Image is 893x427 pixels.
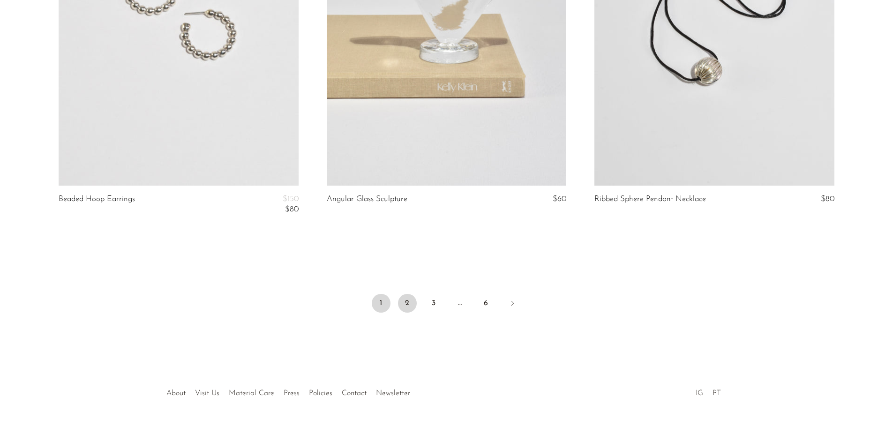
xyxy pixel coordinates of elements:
[450,294,469,313] span: …
[691,382,726,400] ul: Social Medias
[821,195,834,203] span: $80
[594,195,706,203] a: Ribbed Sphere Pendant Necklace
[713,390,721,397] a: PT
[342,390,367,397] a: Contact
[696,390,703,397] a: IG
[553,195,566,203] span: $60
[283,195,299,203] span: $150
[162,382,415,400] ul: Quick links
[327,195,407,203] a: Angular Glass Sculpture
[477,294,495,313] a: 6
[398,294,417,313] a: 2
[424,294,443,313] a: 3
[195,390,219,397] a: Visit Us
[166,390,186,397] a: About
[309,390,332,397] a: Policies
[229,390,274,397] a: Material Care
[59,195,135,214] a: Beaded Hoop Earrings
[284,390,300,397] a: Press
[285,205,299,213] span: $80
[372,294,390,313] span: 1
[503,294,522,315] a: Next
